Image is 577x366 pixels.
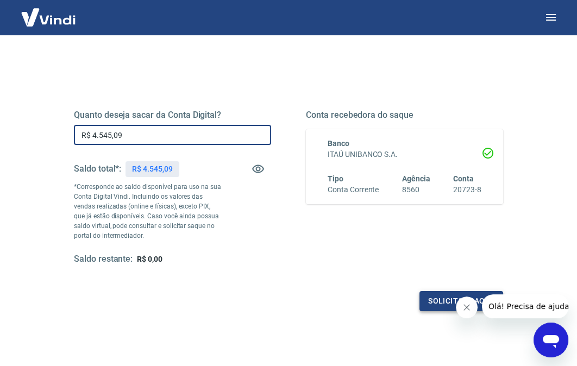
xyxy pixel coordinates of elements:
span: Agência [402,174,430,183]
iframe: Mensagem da empresa [482,294,568,318]
span: Olá! Precisa de ajuda? [7,8,91,16]
p: R$ 4.545,09 [132,163,172,175]
iframe: Botão para abrir a janela de mensagens [534,323,568,357]
h5: Quanto deseja sacar da Conta Digital? [74,110,271,121]
h5: Conta recebedora do saque [306,110,503,121]
img: Vindi [13,1,84,34]
h6: 8560 [402,184,430,195]
iframe: Fechar mensagem [456,296,478,318]
h5: Saldo restante: [74,254,133,265]
h6: Conta Corrente [328,184,379,195]
span: R$ 0,00 [137,255,162,263]
h6: 20723-8 [453,184,481,195]
span: Tipo [328,174,343,183]
p: *Corresponde ao saldo disponível para uso na sua Conta Digital Vindi. Incluindo os valores das ve... [74,182,222,241]
span: Conta [453,174,474,183]
h6: ITAÚ UNIBANCO S.A. [328,149,481,160]
button: Solicitar saque [419,291,503,311]
span: Banco [328,139,349,148]
h5: Saldo total*: [74,163,121,174]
